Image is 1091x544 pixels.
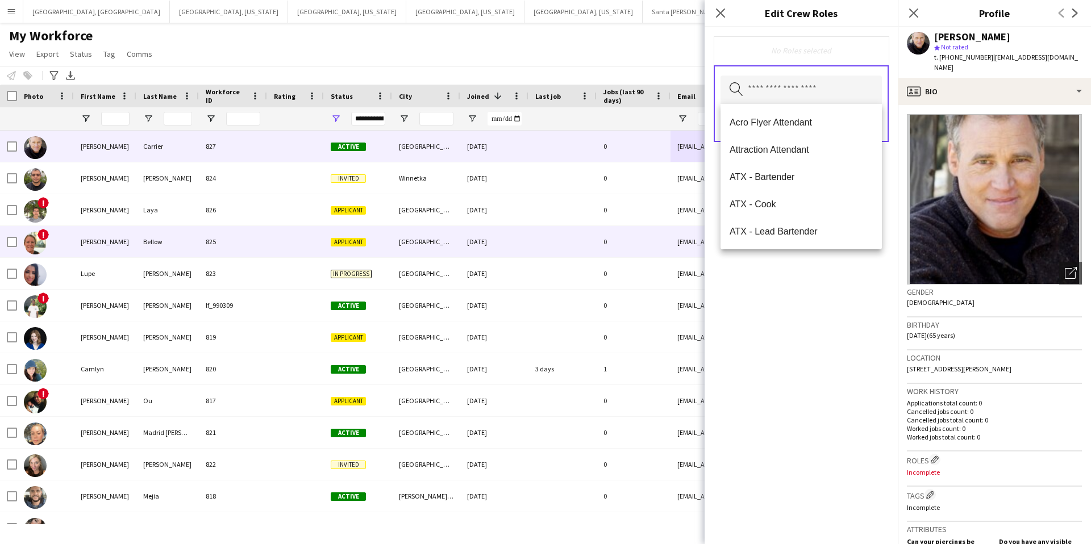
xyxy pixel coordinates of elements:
[671,512,898,543] div: [EMAIL_ADDRESS][PERSON_NAME][DOMAIN_NAME]
[331,302,366,310] span: Active
[288,1,406,23] button: [GEOGRAPHIC_DATA], [US_STATE]
[671,480,898,512] div: [EMAIL_ADDRESS][DOMAIN_NAME]
[898,78,1091,105] div: Bio
[460,449,528,480] div: [DATE]
[38,388,49,399] span: !
[24,200,47,223] img: Flavio Laya
[199,162,267,194] div: 824
[460,321,528,353] div: [DATE]
[907,331,955,340] span: [DATE] (65 years)
[467,92,489,101] span: Joined
[199,194,267,225] div: 826
[392,449,460,480] div: [GEOGRAPHIC_DATA]
[460,194,528,225] div: [DATE]
[698,112,891,125] input: Email Filter Input
[671,385,898,416] div: [EMAIL_ADDRESS][DOMAIN_NAME]
[170,1,288,23] button: [GEOGRAPHIC_DATA], [US_STATE]
[460,258,528,289] div: [DATE]
[907,298,975,307] span: [DEMOGRAPHIC_DATA]
[730,226,873,237] span: ATX - Lead Bartender
[38,292,49,304] span: !
[934,53,993,61] span: t. [PHONE_NUMBER]
[488,112,522,125] input: Joined Filter Input
[136,385,199,416] div: Ou
[99,47,120,61] a: Tag
[671,226,898,257] div: [EMAIL_ADDRESS][DOMAIN_NAME]
[419,112,453,125] input: City Filter Input
[24,359,47,382] img: Camlyn Bowen
[597,162,671,194] div: 0
[331,492,366,501] span: Active
[199,226,267,257] div: 825
[24,391,47,413] img: Davis Ou
[74,385,136,416] div: [PERSON_NAME]
[24,136,47,159] img: Michael Carrier
[460,353,528,384] div: [DATE]
[74,290,136,321] div: [PERSON_NAME]
[24,263,47,286] img: Lupe kimball
[122,47,157,61] a: Comms
[24,295,47,318] img: Malik Aziz
[723,45,880,56] div: No Roles selected
[392,417,460,448] div: [GEOGRAPHIC_DATA]
[32,47,63,61] a: Export
[74,321,136,353] div: [PERSON_NAME]
[392,480,460,512] div: [PERSON_NAME][GEOGRAPHIC_DATA]
[136,512,199,543] div: [PERSON_NAME]
[907,433,1082,441] p: Worked jobs total count: 0
[898,6,1091,20] h3: Profile
[9,27,93,44] span: My Workforce
[671,449,898,480] div: [EMAIL_ADDRESS][DOMAIN_NAME]
[274,92,295,101] span: Rating
[74,449,136,480] div: [PERSON_NAME]
[907,386,1082,396] h3: Work history
[331,429,366,437] span: Active
[467,114,477,124] button: Open Filter Menu
[528,512,597,543] div: 3 days
[24,92,43,101] span: Photo
[136,290,199,321] div: [PERSON_NAME]
[392,131,460,162] div: [GEOGRAPHIC_DATA]
[331,270,372,278] span: In progress
[199,449,267,480] div: 822
[907,424,1082,433] p: Worked jobs count: 0
[24,168,47,191] img: Daniel Rosales
[671,258,898,289] div: [EMAIL_ADDRESS][DOMAIN_NAME]
[460,131,528,162] div: [DATE]
[136,162,199,194] div: [PERSON_NAME]
[730,117,873,128] span: Acro Flyer Attendant
[331,238,366,246] span: Applicant
[907,287,1082,297] h3: Gender
[199,353,267,384] div: 820
[74,512,136,543] div: Janessa
[597,194,671,225] div: 0
[677,114,688,124] button: Open Filter Menu
[597,258,671,289] div: 0
[907,454,1082,466] h3: Roles
[907,114,1082,284] img: Crew avatar or photo
[199,385,267,416] div: 817
[164,112,192,125] input: Last Name Filter Input
[74,194,136,225] div: [PERSON_NAME]
[331,206,366,215] span: Applicant
[671,194,898,225] div: [EMAIL_ADDRESS][DOMAIN_NAME]
[535,92,561,101] span: Last job
[331,365,366,374] span: Active
[597,449,671,480] div: 0
[143,92,177,101] span: Last Name
[392,194,460,225] div: [GEOGRAPHIC_DATA]
[460,512,528,543] div: [DATE]
[38,197,49,208] span: !
[730,144,873,155] span: Attraction Attendant
[136,417,199,448] div: Madrid [PERSON_NAME]
[206,114,216,124] button: Open Filter Menu
[907,468,1082,476] p: Incomplete
[74,480,136,512] div: [PERSON_NAME]
[9,49,25,59] span: View
[199,512,267,543] div: 816
[331,114,341,124] button: Open Filter Menu
[136,258,199,289] div: [PERSON_NAME]
[103,49,115,59] span: Tag
[74,162,136,194] div: [PERSON_NAME]
[136,131,199,162] div: Carrier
